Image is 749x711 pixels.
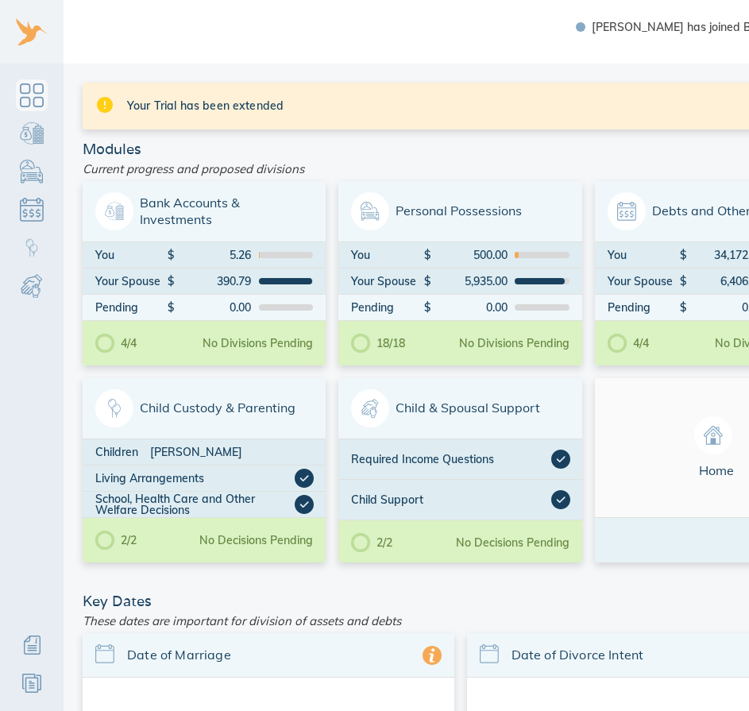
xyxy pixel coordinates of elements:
div: Your Spouse [351,276,423,287]
a: Child & Spousal SupportRequired Income QuestionsChild Support2/2No Decisions Pending [338,378,581,562]
div: 0.00 [431,302,507,313]
div: [PERSON_NAME] [150,446,314,458]
div: 0.00 [176,302,251,313]
span: Child Custody & Parenting [95,389,313,427]
div: No Decisions Pending [456,537,569,548]
div: 390.79 [176,276,251,287]
div: Pending [351,302,423,313]
div: $ [424,276,432,287]
div: 5,935.00 [431,276,507,287]
div: Your Spouse [95,276,168,287]
div: 4/4 [95,334,137,353]
div: You [351,249,423,261]
div: $ [168,302,176,313]
div: You [95,249,168,261]
div: $ [680,249,688,261]
span: Bank Accounts & Investments [95,192,313,230]
a: Bank Accounts & Investments [16,118,48,149]
div: Your Spouse [608,276,680,287]
div: School, Health Care and Other Welfare Decisions [95,493,295,516]
a: Personal Possessions [16,156,48,187]
div: Children [95,446,150,458]
a: Personal PossessionsYou$500.00Your Spouse$5,935.00Pending$0.0018/18No Divisions Pending [338,181,581,365]
div: No Divisions Pending [459,338,569,349]
div: 4/4 [608,334,649,353]
a: Additional Information [16,629,48,661]
div: Pending [608,302,680,313]
div: Child Support [351,490,550,509]
div: 5.26 [176,249,251,261]
div: 2/2 [95,531,137,550]
a: Child Custody & ParentingChildren[PERSON_NAME]Living ArrangementsSchool, Health Care and Other We... [83,378,326,562]
div: $ [168,276,176,287]
a: Dashboard [16,79,48,111]
div: Required Income Questions [351,450,550,469]
a: Resources [16,667,48,699]
a: Bank Accounts & InvestmentsYou$5.26Your Spouse$390.79Pending$0.004/4No Divisions Pending [83,181,326,365]
a: Child & Spousal Support [16,270,48,302]
div: 2/2 [351,533,392,552]
div: Living Arrangements [95,469,295,488]
div: $ [424,302,432,313]
span: Personal Possessions [351,192,569,230]
a: Child Custody & Parenting [16,232,48,264]
div: $ [680,276,688,287]
div: 500.00 [431,249,507,261]
span: Date of Marriage [127,646,423,664]
div: No Decisions Pending [199,535,313,546]
a: Debts & Obligations [16,194,48,226]
div: You [608,249,680,261]
div: No Divisions Pending [203,338,313,349]
div: $ [680,302,688,313]
div: $ [424,249,432,261]
div: 18/18 [351,334,405,353]
div: $ [168,249,176,261]
span: Child & Spousal Support [351,389,569,427]
div: Pending [95,302,168,313]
